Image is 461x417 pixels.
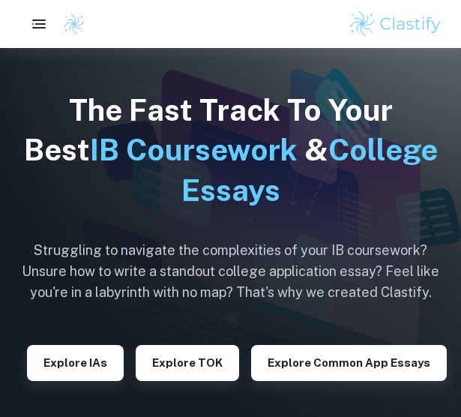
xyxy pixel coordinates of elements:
button: Explore Common App essays [251,345,447,381]
a: Explore Common App essays [251,355,447,369]
a: Clastify logo [54,13,85,35]
a: Explore TOK [136,355,239,369]
span: College Essays [181,132,438,207]
h1: The Fast Track To Your Best & [18,90,443,210]
button: Explore TOK [136,345,239,381]
span: IB Coursework [90,132,298,167]
h6: Struggling to navigate the complexities of your IB coursework? Unsure how to write a standout col... [18,240,443,303]
a: Explore IAs [27,355,124,369]
img: Clastify logo [348,9,443,39]
img: Clastify logo [63,13,85,35]
button: Explore IAs [27,345,124,381]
